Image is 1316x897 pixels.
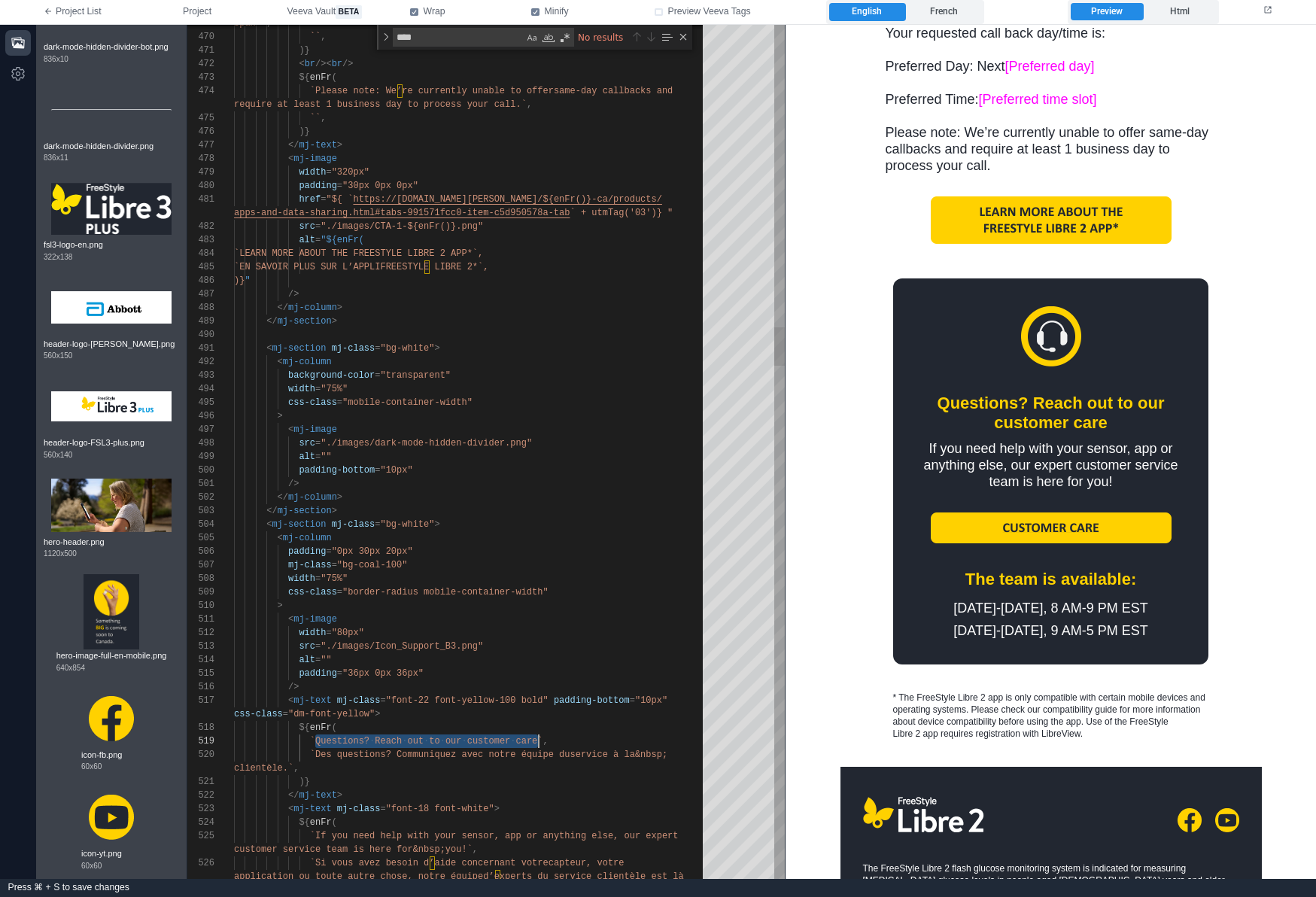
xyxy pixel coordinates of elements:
div: 516 [187,680,214,694]
span: Project [183,5,211,19]
span: `Please note: We’re currently unable to offer [310,86,554,96]
span: = [337,181,342,191]
div: 496 [187,409,214,423]
span: mj-image [293,424,337,435]
span: E 2 APP*`, [429,248,483,259]
span: , [473,844,478,855]
span: = [315,221,321,232]
span: > [337,303,342,313]
span: , [543,736,549,746]
span: care` [516,736,543,746]
span: ( [332,722,337,733]
span: </ [278,303,288,313]
span: `` [310,113,321,123]
div: 525 [187,829,214,843]
label: French [906,3,982,21]
span: padding [288,546,326,557]
span: br [332,59,342,69]
div: 519 [187,734,214,748]
div: 483 [187,233,214,247]
span: ll.` [505,99,527,110]
img: YouTube [430,783,454,807]
span: </ [266,506,277,516]
span: out [407,736,424,746]
span: = [337,668,342,679]
div: 475 [187,111,214,125]
span: "dm-font-yellow" [288,709,375,719]
span: src [299,438,315,448]
span: "bg-white" [380,519,434,530]
span: ${ [299,817,309,828]
div: The FreeStyle Libre 2 flash glucose monitoring system is indicated for measuring [MEDICAL_DATA] g... [78,838,454,874]
span: src [299,641,315,652]
span: require at least 1 business day to process your ca [234,99,505,110]
span: "10px" [635,695,667,706]
div: 497 [187,423,214,436]
span: href [299,194,321,205]
div: Toggle Replace [379,25,393,50]
span: css-class [288,397,337,408]
span: < [288,614,293,625]
span: mj-text [299,790,336,801]
span: "75%" [321,384,348,394]
span: padding [299,668,336,679]
span: clientèle.` [234,763,293,774]
span: "75%" [321,573,348,584]
span: mj-section [272,519,326,530]
div: 517 [187,694,214,707]
span: < [288,695,293,706]
span: "320px" [332,167,369,178]
span: = [283,709,288,719]
div: Use Regular Expression (⌥⌘R) [558,30,573,45]
span: /> [288,289,299,300]
span: )} [234,275,245,286]
div: 488 [187,301,214,315]
div: 495 [187,396,214,409]
div: 481 [187,193,214,206]
div: 476 [187,125,214,138]
span: "${ ` [326,194,353,205]
div: 506 [187,545,214,558]
span: dark-mode-hidden-divider.png [44,140,179,153]
span: d’experts du service clientèle est là [483,871,683,882]
span: d950578a-tab [505,208,570,218]
span: src [299,221,315,232]
span: < [299,59,304,69]
span: > [278,601,283,611]
span: · [462,736,467,746]
label: Html [1144,3,1216,21]
span: hero-image-full-en-mobile.png [56,649,167,662]
span: > [337,790,342,801]
span: = [315,235,321,245]
div: 515 [187,667,214,680]
span: "" [321,452,331,462]
span: "36px 0px 36px" [342,668,424,679]
span: our [445,736,462,746]
span: mj-class [337,804,381,814]
span: width [288,573,315,584]
div: 509 [187,585,214,599]
span: `Questions? [310,736,369,746]
div: 482 [187,220,214,233]
span: = [315,573,321,584]
span: mj-column [288,303,337,313]
span: Preview Veeva Tags [668,5,751,19]
span: /> [288,682,299,692]
div: 477 [187,138,214,152]
span: enFr [310,72,332,83]
span: 60 x 60 [81,860,102,871]
span: mj-class [332,343,375,354]
span: = [375,370,380,381]
span: > [494,804,500,814]
div: 501 [187,477,214,491]
span: [Preferred time slot] [193,67,312,82]
span: ${ [299,722,309,733]
span: = [375,465,380,476]
span: = [337,587,342,597]
span: apps-and-data-sharing.html#tabs-991571fcc0-item-c5 [234,208,505,218]
span: padding-bottom [299,465,375,476]
span: 836 x 10 [44,53,68,65]
div: 499 [187,450,214,464]
span: ( [332,72,337,83]
span: fsl3-logo-en.png [44,239,179,251]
